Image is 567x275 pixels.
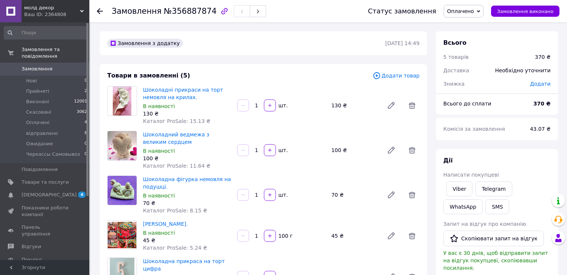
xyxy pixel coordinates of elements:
div: Необхідно уточнити [491,62,555,79]
span: Панель управління [22,224,69,237]
span: В наявності [143,103,175,109]
span: молд декор [24,4,80,11]
img: Драже Бамбіно. [108,222,137,249]
a: Viber [446,181,472,196]
span: Замовлення [112,7,162,16]
span: Додати товар [373,72,420,80]
span: Ожидание [26,140,53,147]
span: Каталог ProSale: 15.13 ₴ [143,118,210,124]
span: 12001 [74,98,87,105]
span: Скасовані [26,109,51,116]
a: Редагувати [384,143,399,158]
div: Повернутися назад [97,7,103,15]
span: відправлено [26,130,58,137]
a: Редагувати [384,98,399,113]
span: Видалити [405,98,420,113]
span: Замовлення виконано [497,9,554,14]
a: Шоколадна прикраса на торт цифра [143,258,225,272]
span: Прийняті [26,88,49,95]
div: Ваш ID: 2364808 [24,11,89,18]
div: Статус замовлення [368,7,436,15]
input: Пошук [4,26,88,39]
span: Показники роботи компанії [22,205,69,218]
div: 45 ₴ [143,237,231,244]
span: 2 [85,88,87,95]
div: 100 ₴ [328,145,381,155]
a: Шоколадна фігурка немовля на подушці. [143,176,231,190]
span: [DEMOGRAPHIC_DATA] [22,192,77,198]
span: Доставка [443,67,469,73]
span: Знижка [443,81,465,87]
span: 5 товарів [443,54,469,60]
time: [DATE] 14:49 [385,40,420,46]
span: Додати [530,81,551,87]
img: Шоколадні прикраси на торт немовля на крилах. [113,86,131,116]
a: WhatsApp [443,199,482,214]
span: Всього [443,39,466,46]
span: Товари та послуги [22,179,69,186]
span: Каталог ProSale: 5.24 ₴ [143,245,207,251]
div: шт. [277,146,289,154]
span: 4 [85,119,87,126]
span: Нові [26,78,37,84]
span: Комісія за замовлення [443,126,505,132]
div: 70 ₴ [143,199,231,207]
a: Шоколадні прикраси на торт немовля на крилах. [143,87,223,100]
span: 0 [85,78,87,84]
span: 0 [85,140,87,147]
span: У вас є 30 днів, щоб відправити запит на відгук покупцеві, скопіювавши посилання. [443,250,548,271]
span: Оплачено [447,8,474,14]
span: Каталог ProSale: 11.64 ₴ [143,163,210,169]
span: Виконані [26,98,49,105]
span: Запит на відгук про компанію [443,221,526,227]
span: Дії [443,157,453,164]
span: 8 [85,130,87,137]
div: 100 г [277,232,293,240]
div: 130 ₴ [328,100,381,111]
span: Каталог ProSale: 8.15 ₴ [143,208,207,214]
span: Всього до сплати [443,101,491,107]
span: В наявності [143,193,175,199]
div: шт. [277,191,289,199]
button: SMS [485,199,509,214]
div: 130 ₴ [143,110,231,117]
span: 3062 [77,109,87,116]
span: №356887874 [164,7,217,16]
span: 0 [85,151,87,158]
span: Покупці [22,256,42,263]
span: Повідомлення [22,166,58,173]
a: Редагувати [384,187,399,202]
span: Товари в замовленні (5) [107,72,190,79]
a: Шоколадний ведмежа з великим сердцем [143,132,209,145]
span: В наявності [143,148,175,154]
span: Відгуки [22,243,41,250]
span: Видалити [405,143,420,158]
div: Замовлення з додатку [107,39,183,48]
span: В наявності [143,230,175,236]
span: Видалити [405,228,420,243]
b: 370 ₴ [533,101,551,107]
img: Шоколадна фігурка немовля на подушці. [108,176,137,205]
button: Скопіювати запит на відгук [443,231,544,246]
a: [PERSON_NAME]. [143,221,188,227]
div: 70 ₴ [328,190,381,200]
span: Замовлення та повідомлення [22,46,89,60]
a: Редагувати [384,228,399,243]
button: Замовлення виконано [491,6,560,17]
span: 43.07 ₴ [530,126,551,132]
div: 45 ₴ [328,231,381,241]
span: Оплачені [26,119,50,126]
span: Замовлення [22,66,52,72]
span: Написати покупцеві [443,172,499,178]
div: 370 ₴ [535,53,551,61]
span: Черкассы Самовывоз [26,151,80,158]
span: Видалити [405,187,420,202]
a: Telegram [475,181,512,196]
span: 4 [78,192,86,198]
div: шт. [277,102,289,109]
img: Шоколадний ведмежа з великим сердцем [108,131,137,160]
div: 100 ₴ [143,155,231,162]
